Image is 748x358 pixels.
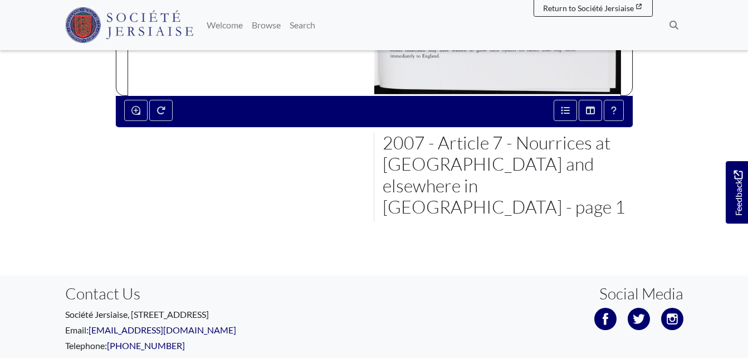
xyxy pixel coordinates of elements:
[65,323,366,337] p: Email:
[726,161,748,224] a: Would you like to provide feedback?
[731,170,745,215] span: Feedback
[599,284,683,303] h3: Social Media
[65,339,366,352] p: Telephone:
[579,100,602,121] button: Thumbnails
[383,132,633,218] h2: 2007 - Article 7 - Nourrices at [GEOGRAPHIC_DATA] and elsewhere in [GEOGRAPHIC_DATA] - page 1
[107,340,185,351] a: [PHONE_NUMBER]
[604,100,624,121] button: Help
[247,14,285,36] a: Browse
[202,14,247,36] a: Welcome
[149,100,173,121] button: Rotate the book
[65,7,194,43] img: Société Jersiaise
[285,14,320,36] a: Search
[89,325,236,335] a: [EMAIL_ADDRESS][DOMAIN_NAME]
[543,3,634,13] span: Return to Société Jersiaise
[65,4,194,46] a: Société Jersiaise logo
[65,284,366,303] h3: Contact Us
[554,100,577,121] button: Open metadata window
[65,308,366,321] p: Société Jersiaise, [STREET_ADDRESS]
[124,100,148,121] button: Enable or disable loupe tool (Alt+L)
